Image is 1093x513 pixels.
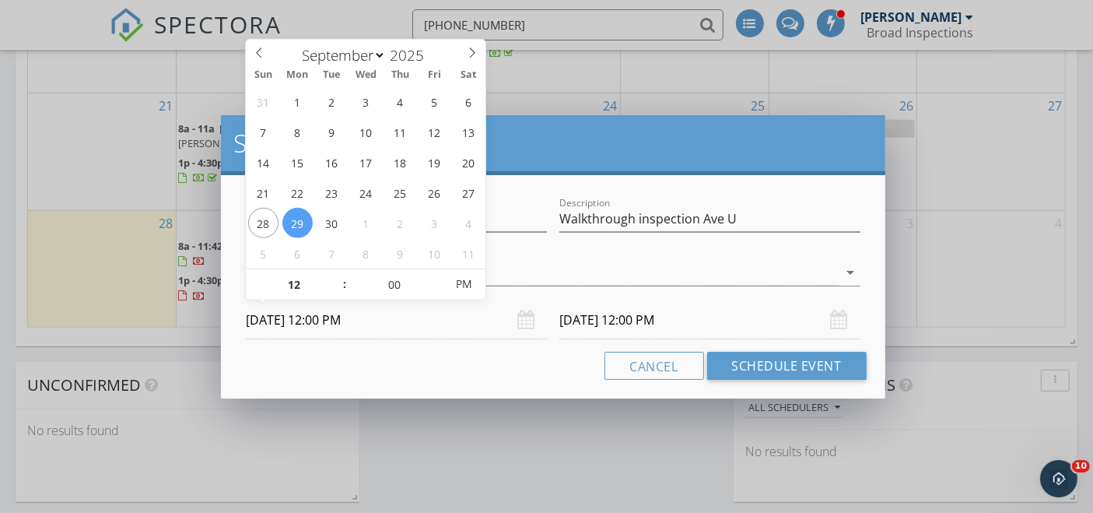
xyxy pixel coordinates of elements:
[248,177,279,208] span: September 21, 2025
[419,147,450,177] span: September 19, 2025
[317,177,347,208] span: September 23, 2025
[419,86,450,117] span: September 5, 2025
[351,238,381,269] span: October 8, 2025
[246,301,547,339] input: Select date
[248,208,279,238] span: September 28, 2025
[282,147,313,177] span: September 15, 2025
[1040,460,1077,497] iframe: Intercom live chat
[248,238,279,269] span: October 5, 2025
[383,70,417,80] span: Thu
[246,70,280,80] span: Sun
[248,147,279,177] span: September 14, 2025
[454,147,484,177] span: September 20, 2025
[385,86,415,117] span: September 4, 2025
[443,269,485,300] span: Click to toggle
[282,86,313,117] span: September 1, 2025
[707,352,867,380] button: Schedule Event
[351,117,381,147] span: September 10, 2025
[280,70,314,80] span: Mon
[282,208,313,238] span: September 29, 2025
[317,86,347,117] span: September 2, 2025
[351,208,381,238] span: October 1, 2025
[385,208,415,238] span: October 2, 2025
[419,238,450,269] span: October 10, 2025
[248,117,279,147] span: September 7, 2025
[317,208,347,238] span: September 30, 2025
[349,70,383,80] span: Wed
[559,301,860,339] input: Select date
[385,177,415,208] span: September 25, 2025
[342,269,347,300] span: :
[282,117,313,147] span: September 8, 2025
[454,86,484,117] span: September 6, 2025
[317,117,347,147] span: September 9, 2025
[419,117,450,147] span: September 12, 2025
[604,352,704,380] button: Cancel
[233,128,872,159] h2: Schedule Event
[454,177,484,208] span: September 27, 2025
[317,238,347,269] span: October 7, 2025
[1072,460,1090,473] span: 10
[842,263,860,282] i: arrow_drop_down
[454,117,484,147] span: September 13, 2025
[419,208,450,238] span: October 3, 2025
[351,177,381,208] span: September 24, 2025
[282,177,313,208] span: September 22, 2025
[282,238,313,269] span: October 6, 2025
[248,86,279,117] span: August 31, 2025
[386,45,437,65] input: Year
[317,147,347,177] span: September 16, 2025
[454,238,484,269] span: October 11, 2025
[419,177,450,208] span: September 26, 2025
[385,238,415,269] span: October 9, 2025
[351,86,381,117] span: September 3, 2025
[454,208,484,238] span: October 4, 2025
[385,147,415,177] span: September 18, 2025
[451,70,485,80] span: Sat
[314,70,349,80] span: Tue
[385,117,415,147] span: September 11, 2025
[417,70,451,80] span: Fri
[351,147,381,177] span: September 17, 2025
